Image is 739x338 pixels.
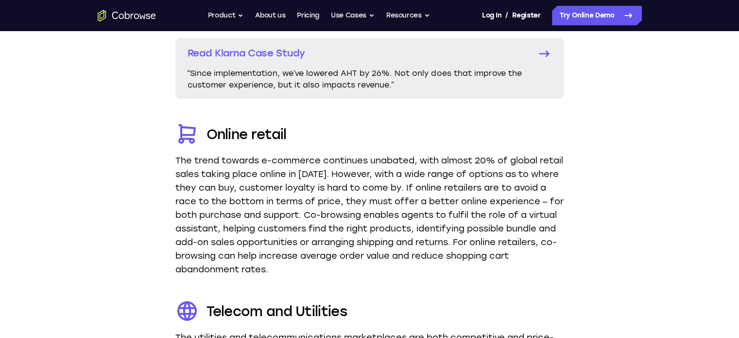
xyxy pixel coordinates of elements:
[386,6,430,25] button: Resources
[175,299,199,322] img: Telecom and Utilities
[505,10,508,21] span: /
[188,46,525,59] p: Read Klarna Case Study
[297,6,319,25] a: Pricing
[331,6,375,25] button: Use Cases
[482,6,501,25] a: Log In
[255,6,285,25] a: About us
[175,122,564,145] dt: Online retail
[175,153,564,276] dd: The trend towards e-commerce continues unabated, with almost 20% of global retail sales taking pl...
[98,10,156,21] a: Go to the home page
[175,122,199,145] img: Online retail
[175,299,564,322] dt: Telecom and Utilities
[552,6,642,25] a: Try Online Demo
[175,37,564,99] a: Read Klarna Case Study “Since implementation, we’ve lowered AHT by 26%. Not only does that improv...
[512,6,540,25] a: Register
[188,67,525,90] p: “Since implementation, we’ve lowered AHT by 26%. Not only does that improve the customer experien...
[208,6,244,25] button: Product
